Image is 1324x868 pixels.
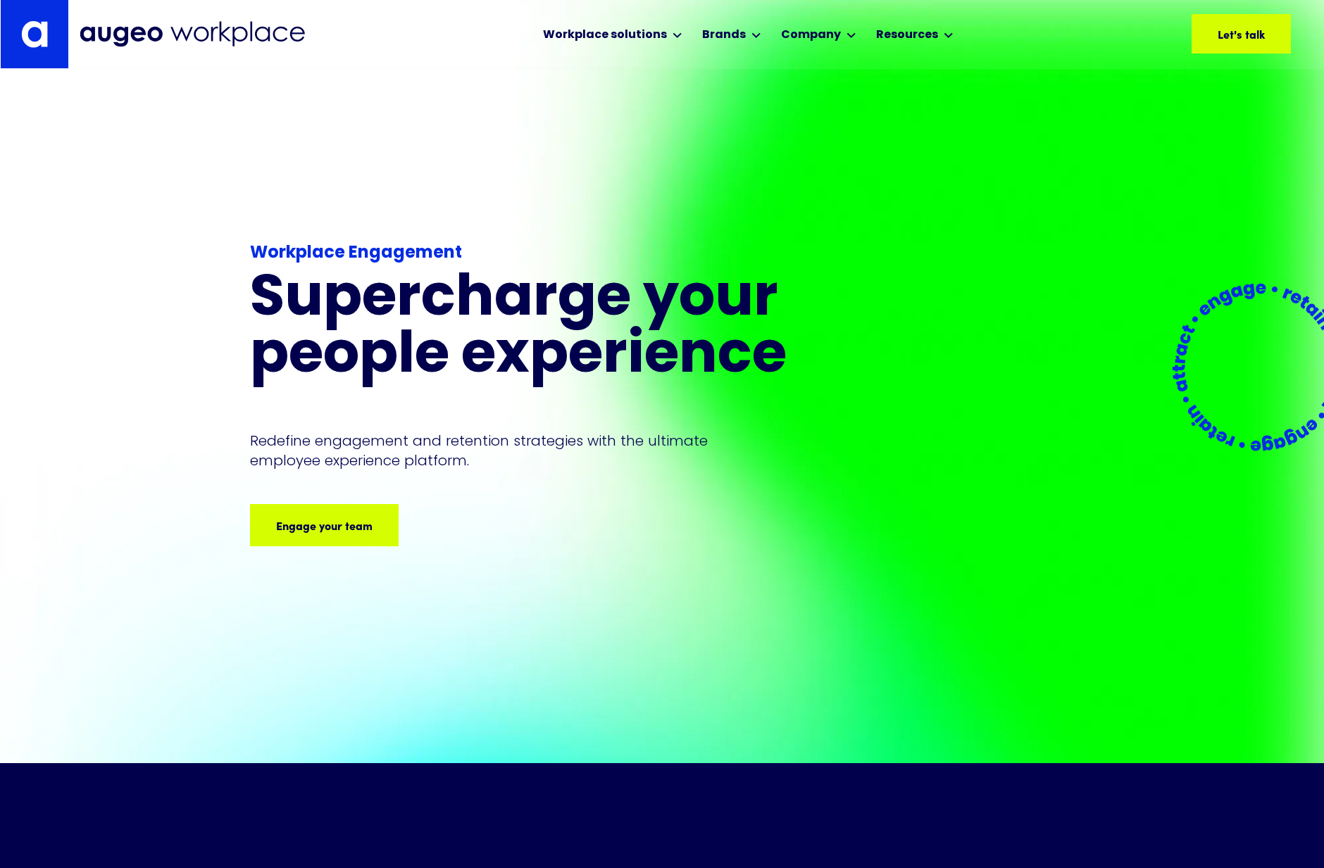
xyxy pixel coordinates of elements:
div: Resources [876,27,938,44]
img: Augeo's "a" monogram decorative logo in white. [21,20,49,49]
a: Let's talk [1192,14,1291,54]
h1: Supercharge your people experience [250,272,858,386]
div: Brands [702,27,746,44]
div: Workplace solutions [543,27,667,44]
img: Augeo Workplace business unit full logo in mignight blue. [80,21,305,47]
a: Engage your team [250,504,399,546]
div: Workplace Engagement [250,241,858,266]
div: Company [781,27,841,44]
p: Redefine engagement and retention strategies with the ultimate employee experience platform. [250,431,735,470]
